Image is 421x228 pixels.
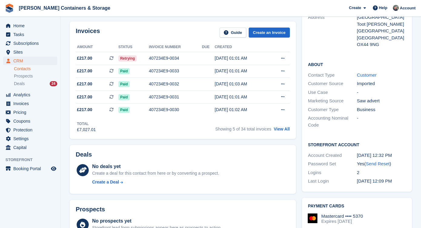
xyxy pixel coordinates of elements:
[308,160,357,167] div: Password Set
[14,73,33,79] span: Prospects
[77,81,92,87] span: £217.00
[393,5,399,11] img: Adam Greenhalgh
[3,48,57,56] a: menu
[76,28,100,38] h2: Invoices
[308,169,357,176] div: Logins
[308,213,317,223] img: Mastercard Logo
[14,73,57,79] a: Prospects
[220,28,246,38] a: Guide
[92,217,222,225] div: No prospects yet
[357,152,406,159] div: [DATE] 12:32 PM
[308,152,357,159] div: Account Created
[400,5,416,11] span: Account
[357,21,406,28] div: Toot [PERSON_NAME]
[14,66,57,72] a: Contacts
[13,164,50,173] span: Booking Portal
[321,219,363,224] div: Expires [DATE]
[3,91,57,99] a: menu
[76,206,105,213] h2: Prospects
[76,42,118,52] th: Amount
[215,42,269,52] th: Created
[357,160,406,167] div: Yes
[308,14,357,48] div: Address
[366,161,390,166] a: Send Reset
[149,81,202,87] div: 407234E9-0032
[92,179,219,185] a: Create a Deal
[308,204,406,209] h2: Payment cards
[5,4,14,13] img: stora-icon-8386f47178a22dfd0bd8f6a31ec36ba5ce8667c1dd55bd0f319d3a0aa187defe.svg
[357,35,406,41] div: [GEOGRAPHIC_DATA]
[308,115,357,128] div: Accounting Nominal Code
[13,39,50,48] span: Subscriptions
[92,179,119,185] div: Create a Deal
[3,108,57,117] a: menu
[76,151,92,158] h2: Deals
[13,48,50,56] span: Sites
[308,97,357,104] div: Marketing Source
[357,115,406,128] div: -
[118,81,130,87] span: Paid
[357,89,406,96] div: -
[274,127,290,131] a: View All
[149,94,202,100] div: 407234E9-0031
[357,97,406,104] div: Saw advert
[149,42,202,52] th: Invoice number
[321,213,363,219] div: Mastercard •••• 5370
[13,143,50,152] span: Capital
[50,81,57,86] div: 24
[357,106,406,113] div: Business
[357,14,406,21] div: [GEOGRAPHIC_DATA]
[357,80,406,87] div: Imported
[13,21,50,30] span: Home
[13,91,50,99] span: Analytics
[118,107,130,113] span: Paid
[249,28,290,38] a: Create an Invoice
[308,89,357,96] div: Use Case
[13,57,50,65] span: CRM
[13,134,50,143] span: Settings
[3,39,57,48] a: menu
[3,57,57,65] a: menu
[215,81,269,87] div: [DATE] 01:03 AM
[13,99,50,108] span: Invoices
[77,121,96,127] div: Total
[5,157,60,163] span: Storefront
[149,68,202,74] div: 407234E9-0033
[215,107,269,113] div: [DATE] 01:02 AM
[3,134,57,143] a: menu
[202,42,215,52] th: Due
[77,94,92,100] span: £217.00
[357,169,406,176] div: 2
[308,141,406,147] h2: Storefront Account
[3,21,57,30] a: menu
[149,107,202,113] div: 407234E9-0030
[308,106,357,113] div: Customer Type
[215,55,269,61] div: [DATE] 01:01 AM
[364,161,391,166] span: ( )
[357,72,376,78] a: Customer
[118,94,130,100] span: Paid
[308,61,406,67] h2: About
[215,68,269,74] div: [DATE] 01:01 AM
[3,126,57,134] a: menu
[357,41,406,48] div: OX44 9NG
[3,164,57,173] a: menu
[308,72,357,79] div: Contact Type
[92,170,219,177] div: Create a deal for this contact from here or by converting a prospect.
[357,28,406,35] div: [GEOGRAPHIC_DATA]
[215,127,271,131] span: Showing 5 of 34 total invoices
[118,55,137,61] span: Retrying
[77,127,96,133] div: £7,027.01
[118,68,130,74] span: Paid
[50,165,57,172] a: Preview store
[118,42,149,52] th: Status
[13,108,50,117] span: Pricing
[357,178,392,183] time: 2023-12-06 12:09:25 UTC
[14,81,57,87] a: Deals 24
[215,94,269,100] div: [DATE] 01:01 AM
[379,5,387,11] span: Help
[3,117,57,125] a: menu
[13,117,50,125] span: Coupons
[3,143,57,152] a: menu
[3,30,57,39] a: menu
